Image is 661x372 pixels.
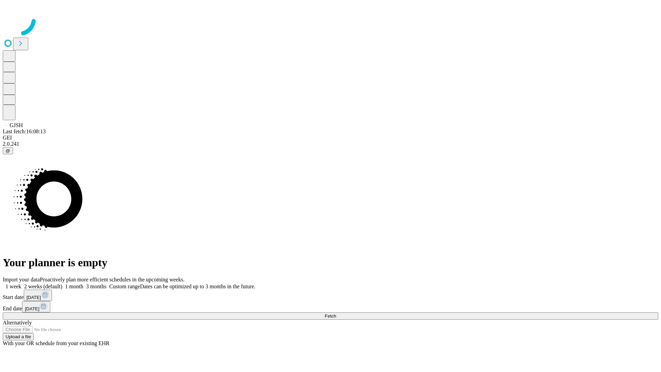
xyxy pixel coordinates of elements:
[6,148,10,153] span: @
[40,277,185,282] span: Proactively plan more efficient schedules in the upcoming weeks.
[3,340,109,346] span: With your OR schedule from your existing EHR
[140,283,255,289] span: Dates can be optimized up to 3 months in the future.
[27,295,41,300] span: [DATE]
[3,277,40,282] span: Import your data
[10,122,23,128] span: GJSH
[3,128,46,134] span: Last fetch: 16:08:13
[86,283,106,289] span: 3 months
[24,290,52,301] button: [DATE]
[3,312,658,320] button: Fetch
[3,333,34,340] button: Upload a file
[25,306,39,311] span: [DATE]
[3,147,13,154] button: @
[3,141,658,147] div: 2.0.241
[3,290,658,301] div: Start date
[6,283,21,289] span: 1 week
[22,301,50,312] button: [DATE]
[325,313,336,319] span: Fetch
[24,283,62,289] span: 2 weeks (default)
[3,301,658,312] div: End date
[109,283,140,289] span: Custom range
[3,320,32,325] span: Alternatively
[3,135,658,141] div: GEI
[65,283,83,289] span: 1 month
[3,256,658,269] h1: Your planner is empty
